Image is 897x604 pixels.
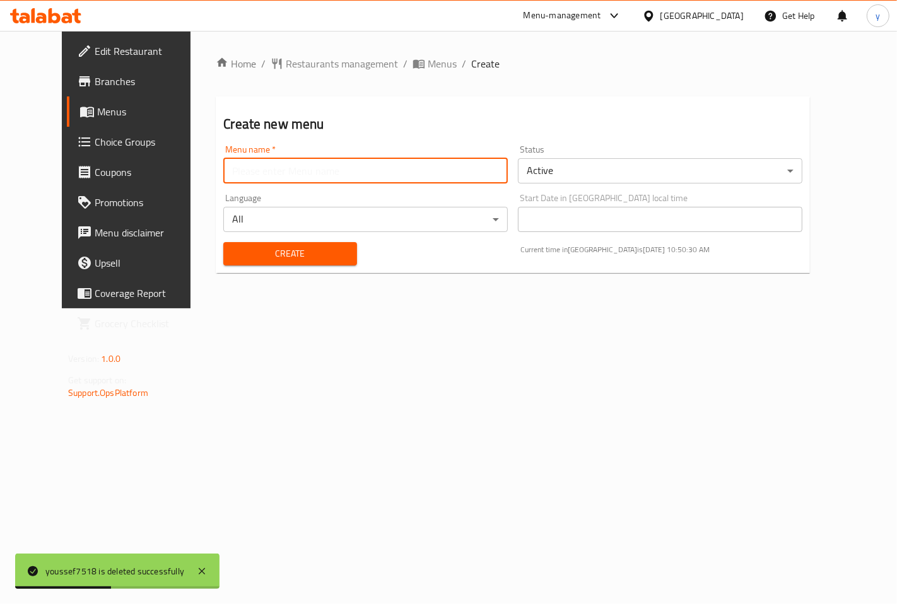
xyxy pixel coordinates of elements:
[261,56,266,71] li: /
[67,127,211,157] a: Choice Groups
[67,96,211,127] a: Menus
[67,308,211,339] a: Grocery Checklist
[97,104,201,119] span: Menus
[223,158,508,183] input: Please enter Menu name
[518,158,802,183] div: Active
[95,44,201,59] span: Edit Restaurant
[403,56,407,71] li: /
[223,207,508,232] div: All
[428,56,457,71] span: Menus
[95,195,201,210] span: Promotions
[68,385,148,401] a: Support.OpsPlatform
[67,36,211,66] a: Edit Restaurant
[216,56,810,71] nav: breadcrumb
[95,134,201,149] span: Choice Groups
[95,316,201,331] span: Grocery Checklist
[95,255,201,270] span: Upsell
[67,218,211,248] a: Menu disclaimer
[67,157,211,187] a: Coupons
[286,56,398,71] span: Restaurants management
[413,56,457,71] a: Menus
[95,286,201,301] span: Coverage Report
[660,9,744,23] div: [GEOGRAPHIC_DATA]
[67,66,211,96] a: Branches
[67,248,211,278] a: Upsell
[45,564,184,578] div: youssef7518 is deleted successfully
[216,56,256,71] a: Home
[524,8,601,23] div: Menu-management
[68,351,99,367] span: Version:
[223,115,802,134] h2: Create new menu
[271,56,398,71] a: Restaurants management
[95,165,201,180] span: Coupons
[68,372,126,388] span: Get support on:
[67,278,211,308] a: Coverage Report
[95,225,201,240] span: Menu disclaimer
[223,242,356,265] button: Create
[101,351,120,367] span: 1.0.0
[876,9,880,23] span: y
[471,56,500,71] span: Create
[67,187,211,218] a: Promotions
[462,56,466,71] li: /
[520,244,802,255] p: Current time in [GEOGRAPHIC_DATA] is [DATE] 10:50:30 AM
[233,246,346,262] span: Create
[95,74,201,89] span: Branches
